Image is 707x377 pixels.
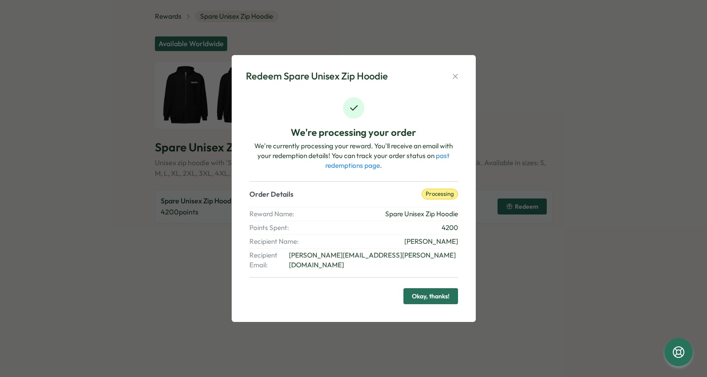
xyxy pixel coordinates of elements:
[412,289,450,304] span: Okay, thanks!
[289,250,458,270] span: [PERSON_NAME][EMAIL_ADDRESS][PERSON_NAME][DOMAIN_NAME]
[404,237,458,246] span: [PERSON_NAME]
[325,151,450,170] a: past redemptions page
[249,250,287,270] span: Recipient Email:
[249,209,299,219] span: Reward Name:
[249,237,299,246] span: Recipient Name:
[249,189,293,200] p: Order Details
[249,141,458,171] p: We're currently processing your reward. You'll receive an email with your redemption details! You...
[422,189,458,199] p: processing
[403,288,458,304] button: Okay, thanks!
[442,223,458,233] span: 4200
[291,126,416,139] p: We're processing your order
[246,69,388,83] div: Redeem Spare Unisex Zip Hoodie
[385,209,458,219] span: Spare Unisex Zip Hoodie
[249,223,299,233] span: Points Spent:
